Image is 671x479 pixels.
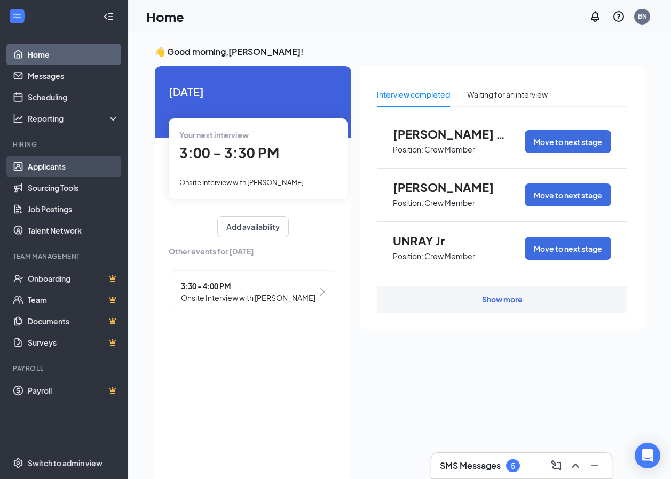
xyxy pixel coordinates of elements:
[28,310,119,332] a: DocumentsCrown
[181,292,315,304] span: Onsite Interview with [PERSON_NAME]
[13,252,117,261] div: Team Management
[635,443,660,468] div: Open Intercom Messenger
[28,86,119,108] a: Scheduling
[28,65,119,86] a: Messages
[569,459,582,472] svg: ChevronUp
[179,130,249,140] span: Your next interview
[28,198,119,220] a: Job Postings
[169,245,337,257] span: Other events for [DATE]
[393,127,510,141] span: [PERSON_NAME] Case
[393,251,423,261] p: Position:
[440,460,501,472] h3: SMS Messages
[179,144,279,162] span: 3:00 - 3:30 PM
[12,11,22,21] svg: WorkstreamLogo
[169,83,337,100] span: [DATE]
[179,178,304,187] span: Onsite Interview with [PERSON_NAME]
[525,237,611,260] button: Move to next stage
[511,461,515,470] div: 5
[612,10,625,23] svg: QuestionInfo
[567,457,584,474] button: ChevronUp
[393,145,423,155] p: Position:
[393,180,510,194] span: [PERSON_NAME]
[13,364,117,373] div: Payroll
[28,289,119,310] a: TeamCrown
[525,130,611,153] button: Move to next stage
[181,280,315,292] span: 3:30 - 4:00 PM
[548,457,565,474] button: ComposeMessage
[377,89,450,100] div: Interview completed
[28,332,119,353] a: SurveysCrown
[424,145,475,155] p: Crew Member
[586,457,603,474] button: Minimize
[28,44,119,65] a: Home
[13,458,23,468] svg: Settings
[28,177,119,198] a: Sourcing Tools
[28,220,119,241] a: Talent Network
[588,459,601,472] svg: Minimize
[13,140,117,149] div: Hiring
[550,459,563,472] svg: ComposeMessage
[525,183,611,206] button: Move to next stage
[28,380,119,401] a: PayrollCrown
[103,11,114,22] svg: Collapse
[467,89,548,100] div: Waiting for an interview
[482,294,523,305] div: Show more
[28,113,120,124] div: Reporting
[28,268,119,289] a: OnboardingCrown
[393,198,423,208] p: Position:
[146,7,184,26] h1: Home
[28,458,102,468] div: Switch to admin view
[424,198,475,208] p: Crew Member
[589,10,602,23] svg: Notifications
[155,46,644,58] h3: 👋 Good morning, [PERSON_NAME] !
[638,12,647,21] div: BN
[393,234,510,248] span: UNRAY Jr
[424,251,475,261] p: Crew Member
[28,156,119,177] a: Applicants
[217,216,289,237] button: Add availability
[13,113,23,124] svg: Analysis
